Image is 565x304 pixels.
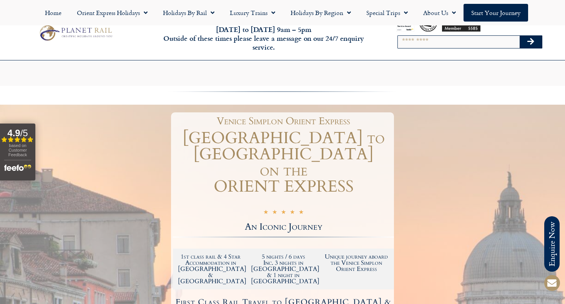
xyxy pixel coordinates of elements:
[283,4,359,22] a: Holidays by Region
[324,254,389,272] h2: Unique journey aboard the Venice Simplon Orient Express
[69,4,155,22] a: Orient Express Holidays
[37,4,69,22] a: Home
[290,209,295,217] i: ★
[415,4,464,22] a: About Us
[173,130,394,195] h1: [GEOGRAPHIC_DATA] to [GEOGRAPHIC_DATA] on the ORIENT EXPRESS
[153,25,375,52] h6: [DATE] to [DATE] 9am – 5pm Outside of these times please leave a message on our 24/7 enquiry serv...
[4,4,561,22] nav: Menu
[251,254,316,284] h2: 5 nights / 6 days Inc. 3 nights in [GEOGRAPHIC_DATA] & 1 night in [GEOGRAPHIC_DATA]
[37,23,114,42] img: Planet Rail Train Holidays Logo
[178,254,243,284] h2: 1st class rail & 4 Star Accommodation in [GEOGRAPHIC_DATA] & [GEOGRAPHIC_DATA]
[272,209,277,217] i: ★
[299,209,304,217] i: ★
[464,4,528,22] a: Start your Journey
[173,222,394,232] h2: An Iconic Journey
[281,209,286,217] i: ★
[263,209,268,217] i: ★
[155,4,222,22] a: Holidays by Rail
[359,4,415,22] a: Special Trips
[177,116,390,126] h1: Venice Simplon Orient Express
[222,4,283,22] a: Luxury Trains
[520,36,542,48] button: Search
[263,207,304,217] div: 5/5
